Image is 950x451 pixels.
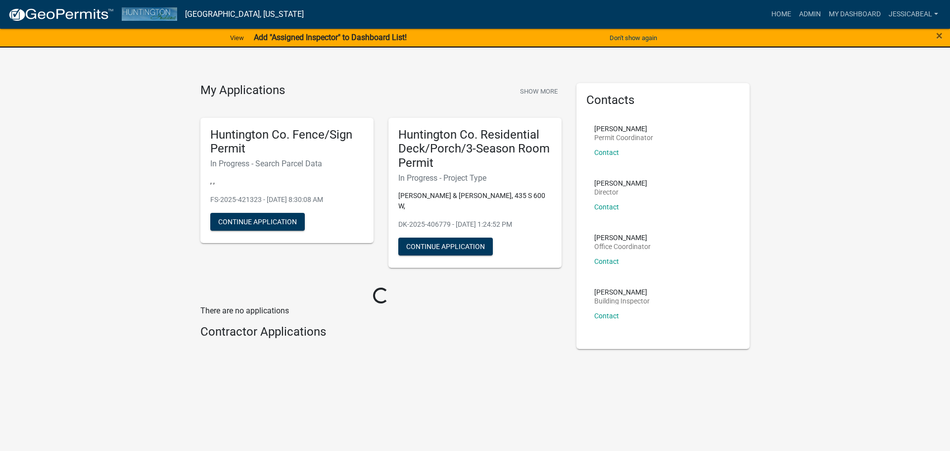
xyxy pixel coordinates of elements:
[122,7,177,21] img: Huntington County, Indiana
[210,176,364,187] p: , ,
[398,191,552,211] p: [PERSON_NAME] & [PERSON_NAME], 435 S 600 W,
[606,30,661,46] button: Don't show again
[398,173,552,183] h6: In Progress - Project Type
[594,234,651,241] p: [PERSON_NAME]
[398,128,552,170] h5: Huntington Co. Residential Deck/Porch/3-Season Room Permit
[795,5,825,24] a: Admin
[594,298,650,304] p: Building Inspector
[825,5,885,24] a: My Dashboard
[594,149,619,156] a: Contact
[594,312,619,320] a: Contact
[185,6,304,23] a: [GEOGRAPHIC_DATA], [US_STATE]
[594,289,650,296] p: [PERSON_NAME]
[936,30,943,42] button: Close
[767,5,795,24] a: Home
[210,195,364,205] p: FS-2025-421323 - [DATE] 8:30:08 AM
[594,257,619,265] a: Contact
[398,219,552,230] p: DK-2025-406779 - [DATE] 1:24:52 PM
[210,128,364,156] h5: Huntington Co. Fence/Sign Permit
[200,83,285,98] h4: My Applications
[254,33,407,42] strong: Add "Assigned Inspector" to Dashboard List!
[594,180,647,187] p: [PERSON_NAME]
[210,159,364,168] h6: In Progress - Search Parcel Data
[594,134,653,141] p: Permit Coordinator
[200,305,562,317] p: There are no applications
[594,243,651,250] p: Office Coordinator
[226,30,248,46] a: View
[200,325,562,339] h4: Contractor Applications
[885,5,942,24] a: JessicaBeal
[200,325,562,343] wm-workflow-list-section: Contractor Applications
[594,203,619,211] a: Contact
[398,238,493,255] button: Continue Application
[594,189,647,196] p: Director
[586,93,740,107] h5: Contacts
[516,83,562,100] button: Show More
[936,29,943,43] span: ×
[594,125,653,132] p: [PERSON_NAME]
[210,213,305,231] button: Continue Application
